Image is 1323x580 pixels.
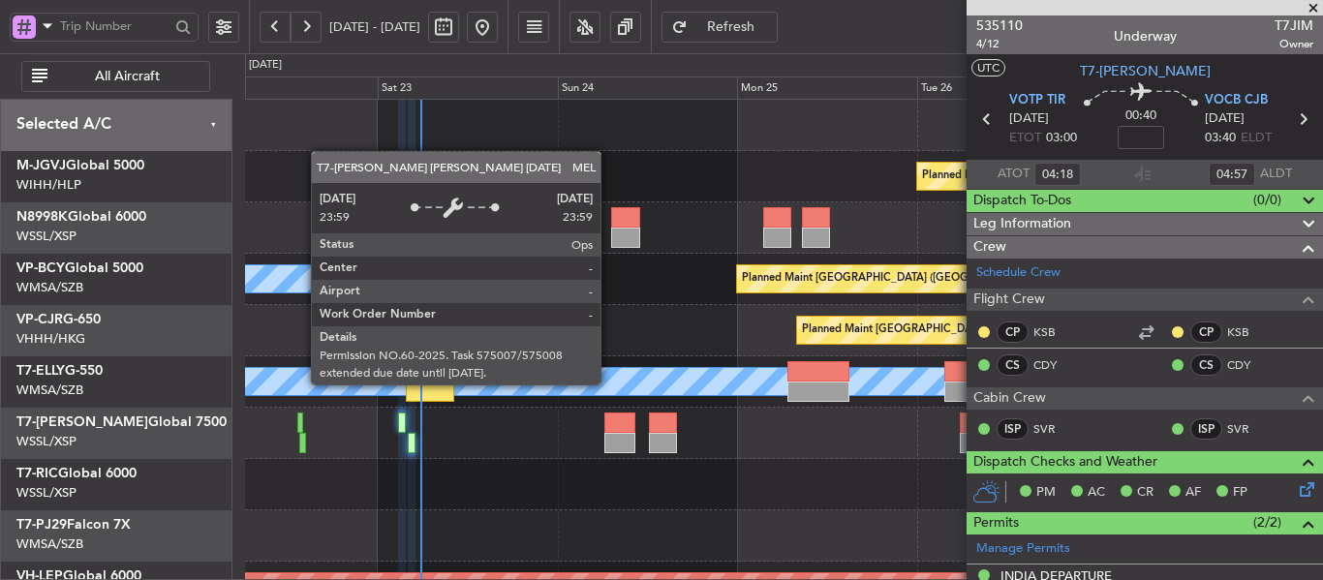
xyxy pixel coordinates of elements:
span: CR [1137,483,1154,503]
span: 00:40 [1125,107,1156,126]
div: Planned Maint [GEOGRAPHIC_DATA] ([GEOGRAPHIC_DATA] Intl) [742,264,1065,293]
a: VP-BCYGlobal 5000 [16,261,143,275]
a: M-JGVJGlobal 5000 [16,159,144,172]
a: CDY [1227,356,1271,374]
span: [DATE] [1205,109,1245,129]
div: Planned Maint [GEOGRAPHIC_DATA] ([GEOGRAPHIC_DATA] Intl) [802,316,1125,345]
span: T7-[PERSON_NAME] [16,415,148,429]
span: PM [1036,483,1056,503]
a: WSSL/XSP [16,484,77,502]
span: N8998K [16,210,68,224]
span: 4/12 [976,36,1023,52]
span: ETOT [1009,129,1041,148]
span: 03:00 [1046,129,1077,148]
span: VP-CJR [16,313,63,326]
a: WIHH/HLP [16,176,81,194]
a: WMSA/SZB [16,382,83,399]
a: KSB [1033,323,1077,341]
span: VOTP TIR [1009,91,1065,110]
input: --:-- [1209,163,1255,186]
span: ATOT [998,165,1030,184]
span: T7-PJ29 [16,518,67,532]
span: (0/0) [1253,190,1281,210]
div: ISP [997,418,1029,440]
span: AF [1185,483,1201,503]
a: WMSA/SZB [16,535,83,553]
button: All Aircraft [21,61,210,92]
a: KSB [1227,323,1271,341]
a: SVR [1227,420,1271,438]
span: VP-BCY [16,261,65,275]
a: CDY [1033,356,1077,374]
input: --:-- [1034,163,1081,186]
span: (2/2) [1253,512,1281,533]
div: ISP [1190,418,1222,440]
a: Manage Permits [976,539,1070,559]
div: Sun 24 [558,76,737,100]
div: CS [997,354,1029,376]
button: UTC [971,59,1005,76]
a: T7-RICGlobal 6000 [16,467,137,480]
input: Trip Number [60,12,169,41]
div: CP [1190,321,1222,343]
span: Refresh [692,20,771,34]
span: Dispatch To-Dos [973,190,1071,212]
span: Owner [1275,36,1313,52]
a: SVR [1033,420,1077,438]
span: Flight Crew [973,289,1045,311]
span: T7-[PERSON_NAME] [1080,61,1211,81]
div: Fri 22 [199,76,378,100]
span: [DATE] - [DATE] [329,18,420,36]
a: WSSL/XSP [16,433,77,450]
span: Dispatch Checks and Weather [973,451,1157,473]
span: 03:40 [1205,129,1236,148]
span: Crew [973,236,1006,259]
div: Planned Maint [GEOGRAPHIC_DATA] (Halim Intl) [922,162,1163,191]
div: Mon 25 [737,76,916,100]
div: CP [997,321,1029,343]
a: T7-ELLYG-550 [16,364,103,378]
a: T7-PJ29Falcon 7X [16,518,131,532]
button: Refresh [661,12,778,43]
span: ELDT [1241,129,1272,148]
span: All Aircraft [51,70,203,83]
a: N8998KGlobal 6000 [16,210,146,224]
div: [DATE] [249,57,282,74]
span: FP [1233,483,1247,503]
span: T7JIM [1275,15,1313,36]
span: Cabin Crew [973,387,1046,410]
span: 535110 [976,15,1023,36]
span: T7-RIC [16,467,58,480]
span: T7-ELLY [16,364,65,378]
div: Sat 23 [378,76,557,100]
span: [DATE] [1009,109,1049,129]
div: Underway [1114,26,1177,46]
a: Schedule Crew [976,263,1061,283]
span: M-JGVJ [16,159,66,172]
a: T7-[PERSON_NAME]Global 7500 [16,415,227,429]
span: VOCB CJB [1205,91,1268,110]
span: Permits [973,512,1019,534]
div: Tue 26 [917,76,1096,100]
span: AC [1088,483,1105,503]
div: CS [1190,354,1222,376]
span: Leg Information [973,213,1071,235]
span: ALDT [1260,165,1292,184]
a: VP-CJRG-650 [16,313,101,326]
a: VHHH/HKG [16,330,85,348]
a: WSSL/XSP [16,228,77,245]
a: WMSA/SZB [16,279,83,296]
